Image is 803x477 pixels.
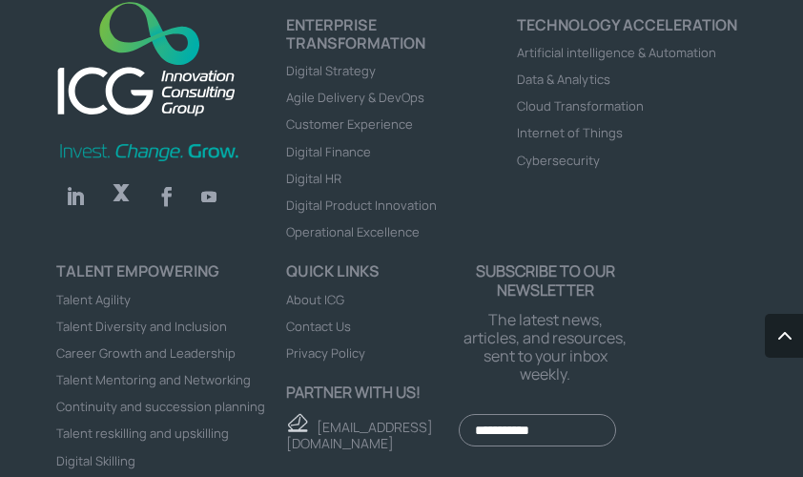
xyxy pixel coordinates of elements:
[286,197,437,214] a: Digital Product Innovation
[148,177,186,216] a: Follow on Facebook
[286,170,341,187] a: Digital HR
[286,262,459,289] h4: Quick links
[56,398,265,415] a: Continuity and succession planning
[286,62,376,79] a: Digital Strategy
[459,311,631,384] p: The latest news, articles, and resources, sent to your inbox weekly.
[286,344,365,362] a: Privacy Policy
[286,115,413,133] a: Customer Experience
[56,291,131,308] a: Talent Agility
[286,418,433,452] a: [EMAIL_ADDRESS][DOMAIN_NAME]
[517,124,623,141] a: Internet of Things
[286,413,308,432] img: email - ICG
[286,89,424,106] a: Agile Delivery & DevOps
[286,143,371,160] a: Digital Finance
[56,318,227,335] a: Talent Diversity and Inclusion
[194,181,224,212] a: Follow on Youtube
[708,385,803,477] iframe: Chat Widget
[459,262,631,299] p: Subscribe to our newsletter
[286,16,516,61] h4: ENTERPRISE TRANSFORMATION
[286,384,459,402] p: Partner with us!
[517,16,747,43] h4: TECHNOLOGY ACCELERATION
[517,71,610,88] a: Data & Analytics
[102,177,140,216] a: Follow on X
[286,318,351,335] a: Contact Us
[517,152,600,169] a: Cybersecurity
[56,141,243,164] img: Invest-Change-Grow-Green
[286,223,420,240] a: Operational Excellence
[517,44,716,61] a: Artificial intelligence & Automation
[286,291,344,308] a: About ICG
[56,425,229,442] a: Talent reskilling and upskilling
[56,452,135,469] a: Digital Skilling
[56,344,236,362] a: Career Growth and Leadership
[56,177,94,216] a: Follow on LinkedIn
[56,371,251,388] a: Talent Mentoring and Networking
[56,262,286,289] h4: Talent Empowering
[517,97,644,114] a: Cloud Transformation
